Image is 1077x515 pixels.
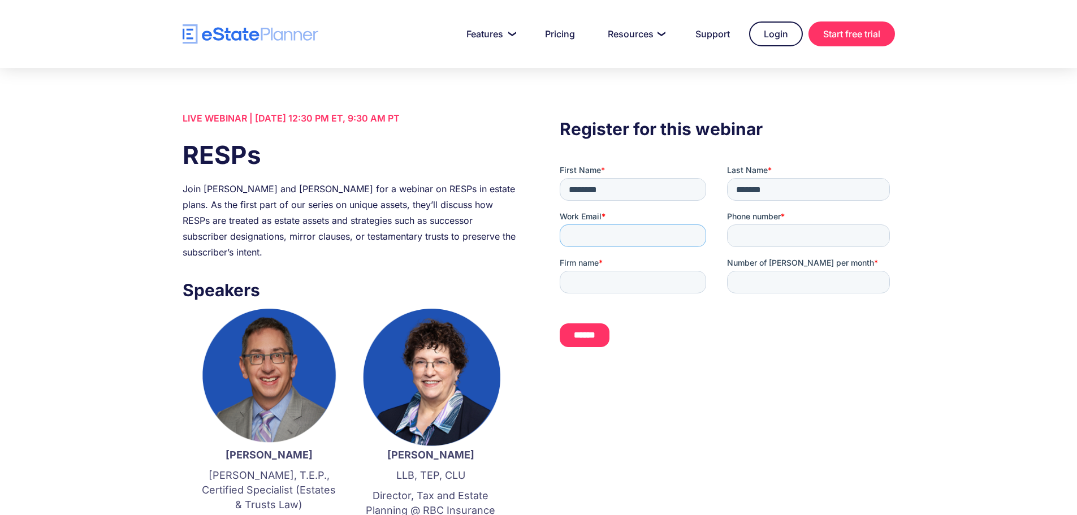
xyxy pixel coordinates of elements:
h3: Speakers [183,277,517,303]
h1: RESPs [183,137,517,172]
a: Start free trial [808,21,895,46]
div: Join [PERSON_NAME] and [PERSON_NAME] for a webinar on RESPs in estate plans. As the first part of... [183,181,517,260]
div: LIVE WEBINAR | [DATE] 12:30 PM ET, 9:30 AM PT [183,110,517,126]
a: Login [749,21,803,46]
a: Resources [594,23,676,45]
strong: [PERSON_NAME] [226,449,313,461]
p: LLB, TEP, CLU [361,468,500,483]
h3: Register for this webinar [560,116,894,142]
a: Pricing [531,23,589,45]
iframe: Form 0 [560,165,894,367]
a: Features [453,23,526,45]
a: Support [682,23,743,45]
strong: [PERSON_NAME] [387,449,474,461]
p: [PERSON_NAME], T.E.P., Certified Specialist (Estates & Trusts Law) [200,468,339,512]
a: home [183,24,318,44]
